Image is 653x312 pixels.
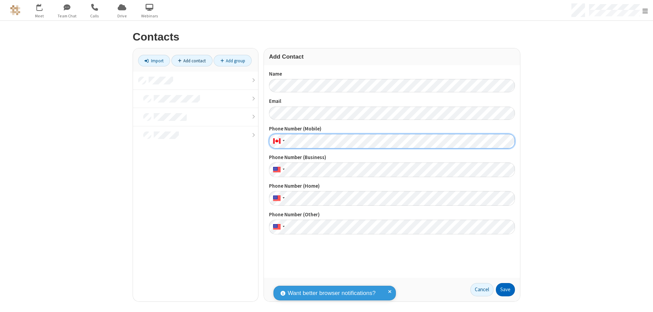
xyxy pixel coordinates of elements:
div: United States: + 1 [269,191,287,206]
label: Phone Number (Home) [269,182,515,190]
div: Canada: + 1 [269,134,287,149]
span: Want better browser notifications? [288,289,375,298]
a: Cancel [470,283,493,297]
a: Add group [214,55,252,66]
span: Meet [27,13,52,19]
span: Calls [82,13,107,19]
h3: Add Contact [269,53,515,60]
label: Phone Number (Mobile) [269,125,515,133]
span: Drive [109,13,135,19]
label: Phone Number (Other) [269,211,515,219]
a: Import [138,55,170,66]
img: QA Selenium DO NOT DELETE OR CHANGE [10,5,20,15]
label: Name [269,70,515,78]
span: Webinars [137,13,162,19]
div: United States: + 1 [269,220,287,234]
div: 4 [41,4,45,9]
label: Phone Number (Business) [269,154,515,161]
label: Email [269,97,515,105]
h2: Contacts [133,31,520,43]
div: United States: + 1 [269,162,287,177]
span: Team Chat [54,13,80,19]
button: Save [496,283,515,297]
a: Add contact [171,55,213,66]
